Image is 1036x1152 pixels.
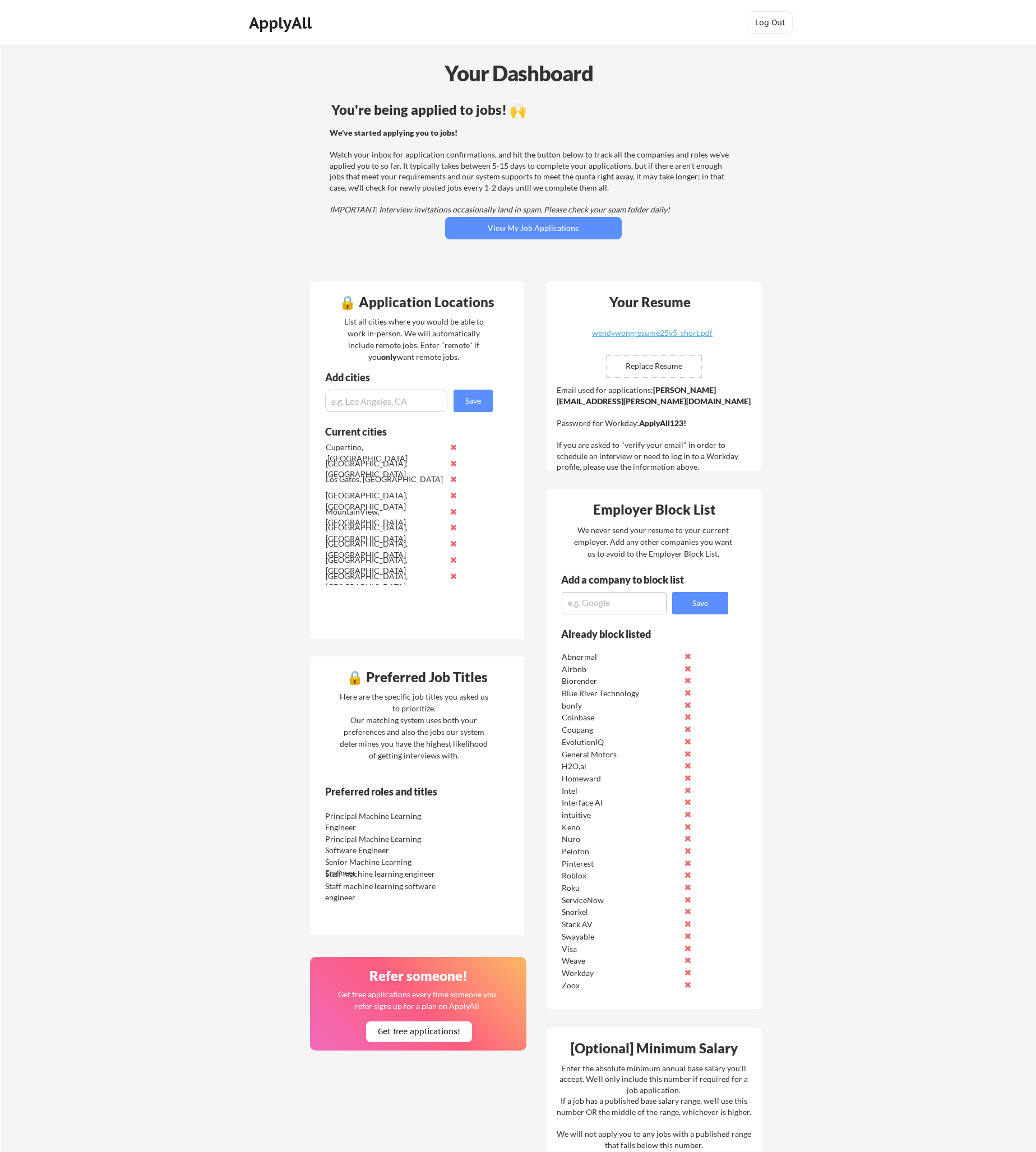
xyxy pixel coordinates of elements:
div: Refer someone! [314,969,523,983]
div: We never send your resume to your current employer. Add any other companies you want us to avoid ... [573,524,733,559]
div: MountainView, [GEOGRAPHIC_DATA] [326,506,444,528]
div: Your Dashboard [1,57,1036,89]
div: Airbnb [562,664,680,675]
button: Log Out [748,11,793,34]
div: Abnormal [562,651,680,663]
div: Principal Machine Learning Software Engineer [325,834,443,855]
div: Get free applications every time someone you refer signs up for a plan on ApplyAll [337,988,497,1012]
div: Nuro [562,834,680,845]
div: Biorender [562,676,680,687]
div: Watch your inbox for application confirmations, and hit the button below to track all the compani... [330,127,734,215]
div: intuitive [562,809,680,821]
div: ApplyAll [249,13,315,33]
div: Pinterest [562,858,680,869]
div: [GEOGRAPHIC_DATA], [GEOGRAPHIC_DATA] [326,522,444,544]
button: Get free applications! [366,1021,472,1042]
div: General Motors [562,749,680,760]
div: Current cities [325,427,480,437]
input: e.g. Los Angeles, CA [325,390,447,412]
div: ServiceNow [562,895,680,906]
button: Save [454,390,493,412]
strong: only [381,352,397,362]
div: Keno [562,822,680,833]
div: Peloton [562,846,680,857]
div: Visa [562,943,680,955]
strong: ApplyAll123! [639,418,686,428]
div: Already block listed [561,629,713,639]
button: View My Job Applications [445,217,622,239]
div: Workday [562,968,680,979]
div: Your Resume [595,295,706,309]
div: bonfy [562,700,680,711]
div: Weave [562,955,680,966]
div: Blue River Technology [562,688,680,699]
button: Save [672,592,728,614]
div: Swayable [562,931,680,942]
div: 🔒 Application Locations [313,295,521,309]
strong: [PERSON_NAME][EMAIL_ADDRESS][PERSON_NAME][DOMAIN_NAME] [557,385,751,406]
div: Add a company to block list [561,575,701,585]
div: Employer Block List [551,503,759,516]
div: Intel [562,785,680,797]
div: Add cities [325,372,496,382]
div: [GEOGRAPHIC_DATA], [GEOGRAPHIC_DATA] [326,538,444,560]
div: Roku [562,882,680,894]
em: IMPORTANT: Interview invitations occasionally land in spam. Please check your spam folder daily! [330,205,670,214]
div: H2O,ai [562,761,680,772]
div: [GEOGRAPHIC_DATA], [GEOGRAPHIC_DATA] [326,554,444,576]
div: Senior Machine Learning Engineer [325,857,443,878]
div: Coinbase [562,712,680,723]
div: Roblox [562,870,680,881]
div: Los Gatos, [GEOGRAPHIC_DATA] [326,474,444,485]
div: Here are the specific job titles you asked us to prioritize. Our matching system uses both your p... [337,691,491,761]
div: 🔒 Preferred Job Titles [313,670,521,684]
div: [GEOGRAPHIC_DATA], [GEOGRAPHIC_DATA] [326,490,444,512]
div: Snorkel [562,906,680,918]
div: Principal Machine Learning Engineer [325,811,443,832]
div: Enter the absolute minimum annual base salary you'll accept. We'll only include this number if re... [557,1063,751,1151]
strong: We've started applying you to jobs! [330,128,457,137]
div: Homeward [562,773,680,784]
div: List all cities where you would be able to work in-person. We will automatically include remote j... [337,316,491,363]
div: Zoox [562,980,680,991]
div: You're being applied to jobs! 🙌 [331,103,736,117]
div: Interface AI [562,797,680,808]
div: Cupertino, [GEOGRAPHIC_DATA] [326,442,444,464]
div: Staff machine learning software engineer [325,881,443,903]
div: Staff machine learning engineer [325,868,443,880]
div: wendywongresume25v5_short.pdf [586,329,719,337]
div: Coupang [562,724,680,735]
div: EvolutionIQ [562,737,680,748]
a: wendywongresume25v5_short.pdf [586,329,719,346]
div: [Optional] Minimum Salary [550,1042,758,1055]
div: [GEOGRAPHIC_DATA], [GEOGRAPHIC_DATA] [326,571,444,593]
div: Preferred roles and titles [325,786,478,797]
div: [GEOGRAPHIC_DATA], [GEOGRAPHIC_DATA] [326,458,444,480]
div: Stack AV [562,919,680,930]
div: Email used for applications: Password for Workday: If you are asked to "verify your email" in ord... [557,385,755,473]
